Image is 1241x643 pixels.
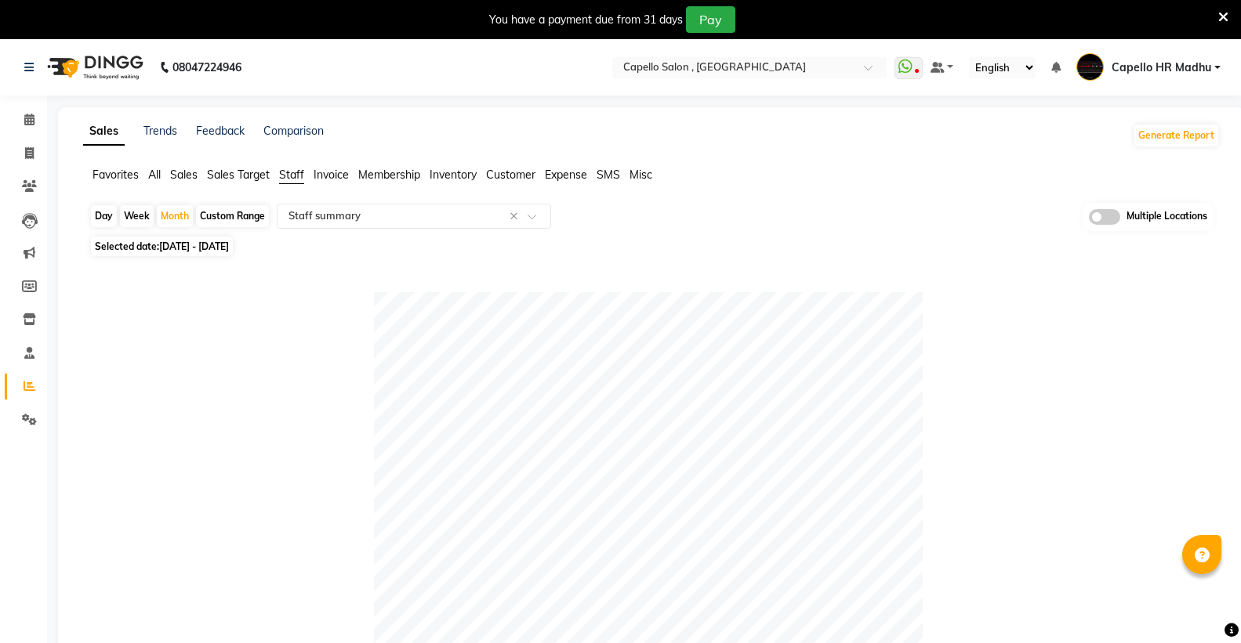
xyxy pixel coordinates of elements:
span: Expense [545,168,587,182]
div: Month [157,205,193,227]
span: Capello HR Madhu [1112,60,1211,76]
a: Comparison [263,124,324,138]
span: Multiple Locations [1127,209,1207,225]
span: Inventory [430,168,477,182]
button: Generate Report [1134,125,1218,146]
span: Invoice [314,168,349,182]
button: Pay [686,6,735,33]
a: Feedback [196,124,245,138]
span: [DATE] - [DATE] [159,240,229,252]
div: Week [120,205,154,227]
span: Membership [358,168,420,182]
div: You have a payment due from 31 days [489,12,683,28]
span: All [148,168,161,182]
span: Favorites [93,168,139,182]
span: SMS [597,168,620,182]
b: 08047224946 [172,45,241,89]
span: Clear all [510,208,523,225]
span: Customer [486,168,535,182]
a: Trends [143,124,177,138]
a: Sales [83,117,125,146]
span: Sales [170,168,198,182]
div: Day [91,205,117,227]
iframe: chat widget [1175,580,1225,627]
span: Sales Target [207,168,270,182]
span: Staff [279,168,304,182]
span: Selected date: [91,237,233,256]
img: Capello HR Madhu [1076,53,1104,81]
div: Custom Range [196,205,269,227]
span: Misc [630,168,652,182]
img: logo [40,45,147,89]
